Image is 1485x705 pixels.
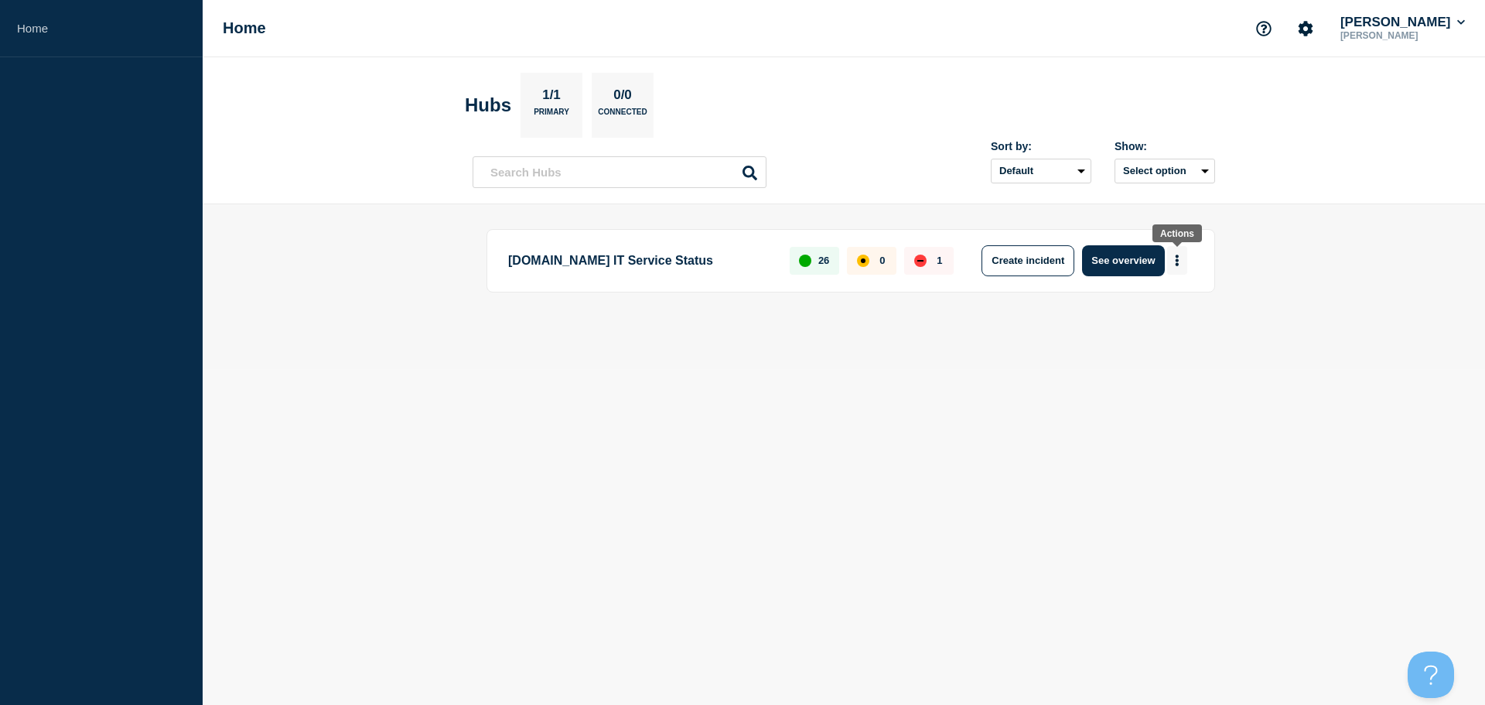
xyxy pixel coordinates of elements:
[1115,140,1215,152] div: Show:
[537,87,567,108] p: 1/1
[1248,12,1280,45] button: Support
[991,159,1091,183] select: Sort by
[598,108,647,124] p: Connected
[1160,228,1194,239] div: Actions
[1337,30,1468,41] p: [PERSON_NAME]
[991,140,1091,152] div: Sort by:
[473,156,766,188] input: Search Hubs
[508,245,772,276] p: [DOMAIN_NAME] IT Service Status
[981,245,1074,276] button: Create incident
[465,94,511,116] h2: Hubs
[937,255,942,266] p: 1
[914,255,927,267] div: down
[1082,245,1164,276] button: See overview
[799,255,811,267] div: up
[879,255,885,266] p: 0
[608,87,638,108] p: 0/0
[534,108,569,124] p: Primary
[1115,159,1215,183] button: Select option
[1167,246,1187,275] button: More actions
[818,255,829,266] p: 26
[1337,15,1468,30] button: [PERSON_NAME]
[1289,12,1322,45] button: Account settings
[1408,652,1454,698] iframe: Help Scout Beacon - Open
[857,255,869,267] div: affected
[223,19,266,37] h1: Home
